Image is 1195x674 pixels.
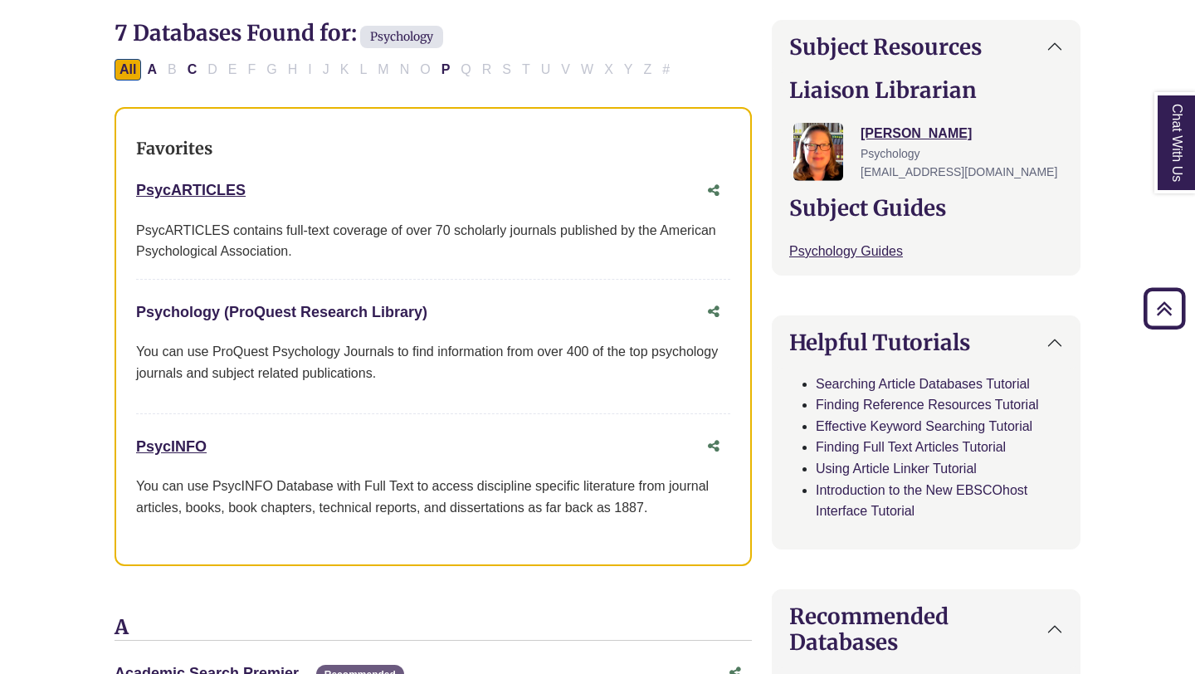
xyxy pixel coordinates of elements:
[136,476,730,518] div: You can use PsycINFO Database with Full Text to access discipline specific literature from journa...
[183,59,202,81] button: Filter Results C
[115,59,141,81] button: All
[793,123,843,181] img: Jessica Moore
[136,341,730,383] p: You can use ProQuest Psychology Journals to find information from over 400 of the top psychology ...
[697,431,730,462] button: Share this database
[861,147,920,160] span: Psychology
[360,26,443,48] span: Psychology
[773,590,1080,668] button: Recommended Databases
[861,165,1057,178] span: [EMAIL_ADDRESS][DOMAIN_NAME]
[1138,297,1191,320] a: Back to Top
[136,438,207,455] a: PsycINFO
[816,440,1006,454] a: Finding Full Text Articles Tutorial
[816,483,1027,519] a: Introduction to the New EBSCOhost Interface Tutorial
[816,462,977,476] a: Using Article Linker Tutorial
[861,126,972,140] a: [PERSON_NAME]
[816,419,1032,433] a: Effective Keyword Searching Tutorial
[773,316,1080,369] button: Helpful Tutorials
[136,139,730,159] h3: Favorites
[437,59,456,81] button: Filter Results P
[136,220,730,262] div: PsycARTICLES contains full-text coverage of over 70 scholarly journals published by the American ...
[115,19,357,46] span: 7 Databases Found for:
[697,296,730,328] button: Share this database
[773,21,1080,73] button: Subject Resources
[115,616,752,641] h3: A
[816,398,1039,412] a: Finding Reference Resources Tutorial
[142,59,162,81] button: Filter Results A
[789,195,1063,221] h2: Subject Guides
[136,304,427,320] a: Psychology (ProQuest Research Library)
[789,244,903,258] a: Psychology Guides
[136,182,246,198] a: PsycARTICLES
[697,175,730,207] button: Share this database
[115,61,676,76] div: Alpha-list to filter by first letter of database name
[789,77,1063,103] h2: Liaison Librarian
[816,377,1030,391] a: Searching Article Databases Tutorial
